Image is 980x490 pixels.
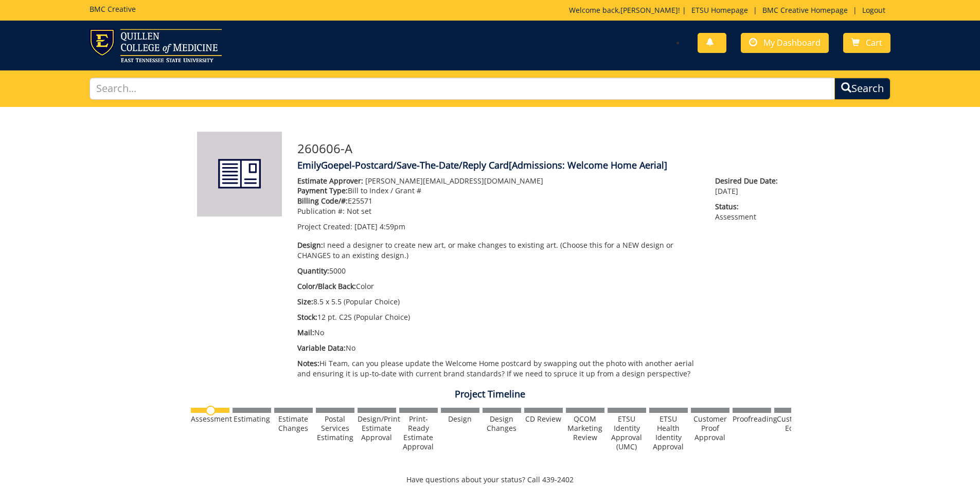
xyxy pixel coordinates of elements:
button: Search [834,78,890,100]
span: Desired Due Date: [715,176,783,186]
span: [Admissions: Welcome Home Aerial] [509,159,667,171]
span: Cart [866,37,882,48]
div: Customer Proof Approval [691,414,729,442]
span: My Dashboard [763,37,821,48]
a: ETSU Homepage [686,5,753,15]
p: 12 pt. C2S (Popular Choice) [297,312,700,322]
span: Billing Code/#: [297,196,348,206]
p: Welcome back, ! | | | [569,5,890,15]
p: E25571 [297,196,700,206]
div: QCOM Marketing Review [566,414,604,442]
p: [PERSON_NAME][EMAIL_ADDRESS][DOMAIN_NAME] [297,176,700,186]
span: Stock: [297,312,317,322]
span: Payment Type: [297,186,348,195]
h3: 260606-A [297,142,783,155]
h4: Project Timeline [189,389,791,400]
div: ETSU Identity Approval (UMC) [608,414,646,451]
span: Estimate Approver: [297,176,363,186]
div: Proofreading [733,414,771,424]
span: Color/Black Back: [297,281,356,291]
span: [DATE] 4:59pm [354,222,405,231]
p: Have questions about your status? Call 439-2402 [189,475,791,485]
div: Design [441,414,479,424]
div: Estimate Changes [274,414,313,433]
div: CD Review [524,414,563,424]
span: Project Created: [297,222,352,231]
p: Color [297,281,700,292]
h4: EmilyGoepel-Postcard/Save-The-Date/Reply Card [297,160,783,171]
h5: BMC Creative [90,5,136,13]
div: Print-Ready Estimate Approval [399,414,438,451]
p: Bill to Index / Grant # [297,186,700,196]
span: Variable Data: [297,343,346,353]
img: ETSU logo [90,29,222,62]
div: Estimating [233,414,271,424]
span: Publication #: [297,206,345,216]
p: No [297,328,700,338]
p: I need a designer to create new art, or make changes to existing art. (Choose this for a NEW desi... [297,240,700,261]
div: Postal Services Estimating [316,414,354,442]
div: ETSU Health Identity Approval [649,414,688,451]
span: Size: [297,297,313,306]
a: Cart [843,33,890,53]
input: Search... [90,78,835,100]
a: [PERSON_NAME] [620,5,678,15]
div: Customer Edits [774,414,813,433]
p: 5000 [297,266,700,276]
span: Notes: [297,358,319,368]
span: Quantity: [297,266,329,276]
span: Mail: [297,328,314,337]
a: My Dashboard [741,33,829,53]
a: Logout [857,5,890,15]
span: Status: [715,202,783,212]
img: Product featured image [197,132,282,216]
p: No [297,343,700,353]
p: Hi Team, can you please update the Welcome Home postcard by swapping out the photo with another a... [297,358,700,379]
a: BMC Creative Homepage [757,5,853,15]
div: Design/Print Estimate Approval [358,414,396,442]
span: Design: [297,240,323,250]
span: Not set [347,206,371,216]
div: Assessment [191,414,229,424]
img: no [206,406,216,415]
div: Design Changes [483,414,521,433]
p: 8.5 x 5.5 (Popular Choice) [297,297,700,307]
p: Assessment [715,202,783,222]
p: [DATE] [715,176,783,196]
